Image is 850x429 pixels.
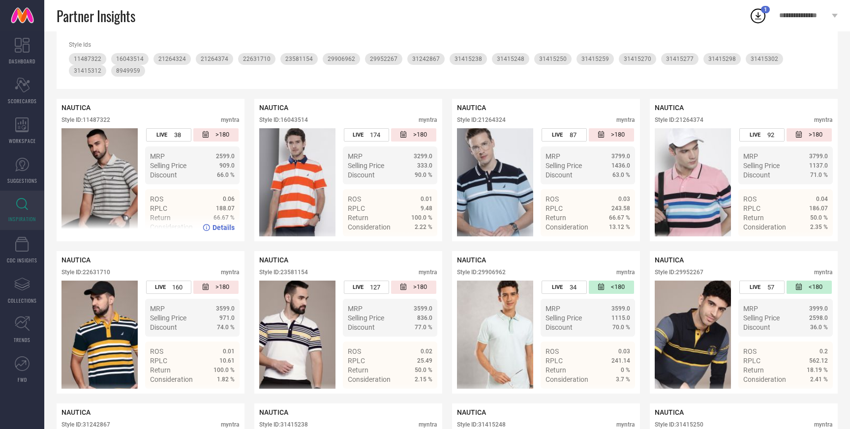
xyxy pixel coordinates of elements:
span: 50.0 % [415,367,432,373]
span: MRP [150,152,165,160]
div: myntra [419,421,437,428]
span: 0.06 [223,196,235,202]
span: Consideration [348,223,391,231]
span: 29952267 [370,56,397,62]
div: Number of days the style has been live on the platform [542,128,587,142]
div: Number of days since the style was first listed on the platform [589,281,634,294]
a: Details [400,241,432,249]
span: Details [806,241,828,249]
div: Number of days the style has been live on the platform [146,281,191,294]
span: 2.41 % [810,376,828,383]
span: 63.0 % [612,172,630,178]
span: Consideration [546,375,588,383]
span: NAUTICA [457,104,486,112]
span: RPLC [150,357,167,365]
span: 31415277 [666,56,694,62]
span: 3599.0 [414,305,432,312]
div: Number of days since the style was first listed on the platform [391,128,436,142]
span: 0.01 [421,196,432,202]
div: Style ID: 22631710 [61,269,110,276]
span: MRP [150,305,165,313]
span: 22631710 [243,56,271,62]
span: >180 [215,131,229,139]
span: MRP [743,152,758,160]
span: 23581154 [285,56,313,62]
span: 3599.0 [611,305,630,312]
div: Style ID: 11487322 [61,116,110,123]
div: myntra [221,269,240,276]
span: 18.19 % [807,367,828,373]
span: LIVE [552,284,563,290]
span: 0.01 [223,348,235,355]
span: LIVE [156,132,167,138]
span: 10.61 [219,357,235,364]
span: Details [212,224,235,231]
span: NAUTICA [61,104,91,112]
img: Style preview image [259,281,335,389]
span: Return [546,366,566,374]
div: Number of days since the style was first listed on the platform [787,128,832,142]
span: 13.12 % [609,224,630,230]
span: NAUTICA [259,256,288,264]
div: Click to view image [259,128,335,236]
span: 100.0 % [213,367,235,373]
span: LIVE [353,284,364,290]
span: MRP [546,305,560,313]
span: Selling Price [743,162,780,170]
a: Details [203,224,235,231]
span: 0.04 [816,196,828,202]
span: 31415270 [624,56,651,62]
span: Discount [348,323,375,331]
span: 31242867 [412,56,440,62]
span: 31415259 [581,56,609,62]
span: RPLC [348,357,365,365]
span: 31415238 [455,56,482,62]
span: NAUTICA [61,408,91,416]
div: Number of days since the style was first listed on the platform [193,281,239,294]
span: Return [743,214,764,222]
span: Consideration [150,375,193,383]
span: Selling Price [743,314,780,322]
span: Return [348,366,368,374]
span: 16043514 [116,56,144,62]
div: myntra [419,116,437,123]
span: ROS [546,195,559,203]
span: RPLC [743,357,760,365]
span: 186.07 [809,205,828,212]
span: 3799.0 [611,153,630,160]
div: myntra [814,116,833,123]
span: 74.0 % [217,324,235,331]
span: 8949959 [116,67,140,74]
a: Details [598,241,630,249]
div: Number of days the style has been live on the platform [146,128,191,142]
div: Style ID: 29952267 [655,269,703,276]
span: 836.0 [417,315,432,321]
span: NAUTICA [655,104,684,112]
span: 3.7 % [616,376,630,383]
span: Consideration [743,375,786,383]
span: 38 [174,131,181,139]
span: Discount [743,323,770,331]
div: Style Ids [69,41,825,48]
span: 0.02 [421,348,432,355]
div: Click to view image [655,281,731,389]
div: Style ID: 21264374 [655,116,703,123]
span: NAUTICA [655,408,684,416]
span: Discount [150,171,177,179]
a: Details [796,241,828,249]
span: MRP [348,152,363,160]
span: WORKSPACE [9,137,36,144]
span: 0.2 [820,348,828,355]
span: 21264374 [201,56,228,62]
span: 127 [370,284,380,291]
span: 36.0 % [810,324,828,331]
span: MRP [546,152,560,160]
span: 100.0 % [411,214,432,221]
div: myntra [814,269,833,276]
span: Consideration [546,223,588,231]
div: Number of days since the style was first listed on the platform [589,128,634,142]
a: Details [796,393,828,401]
span: 66.67 % [609,214,630,221]
span: 2.35 % [810,224,828,230]
span: RPLC [743,204,760,212]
